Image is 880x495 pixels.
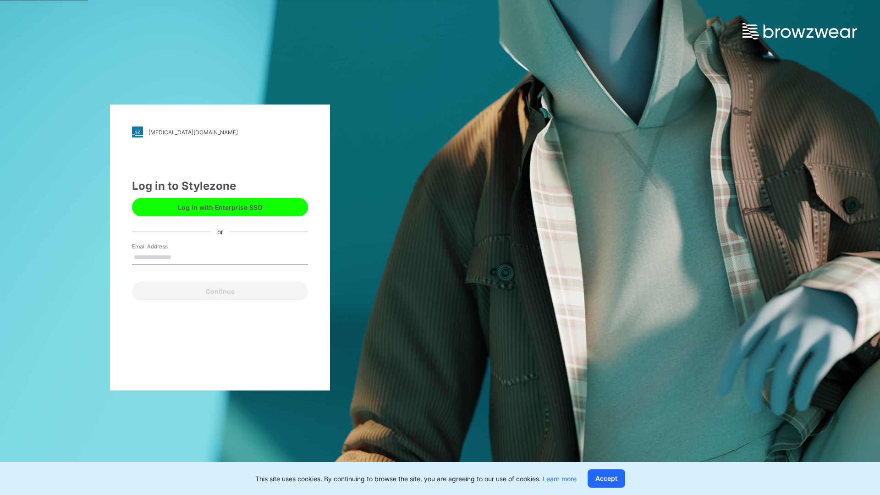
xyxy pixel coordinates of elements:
[148,129,238,136] div: [MEDICAL_DATA][DOMAIN_NAME]
[132,198,308,216] button: Log in with Enterprise SSO
[132,126,308,137] a: [MEDICAL_DATA][DOMAIN_NAME]
[588,469,625,488] button: Accept
[132,178,308,194] div: Log in to Stylezone
[132,242,196,251] label: Email Address
[742,23,857,39] img: browzwear-logo.e42bd6dac1945053ebaf764b6aa21510.svg
[132,126,143,137] img: stylezone-logo.562084cfcfab977791bfbf7441f1a819.svg
[543,475,577,483] a: Learn more
[210,226,231,236] div: or
[255,474,577,484] p: This site uses cookies. By continuing to browse the site, you are agreeing to our use of cookies.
